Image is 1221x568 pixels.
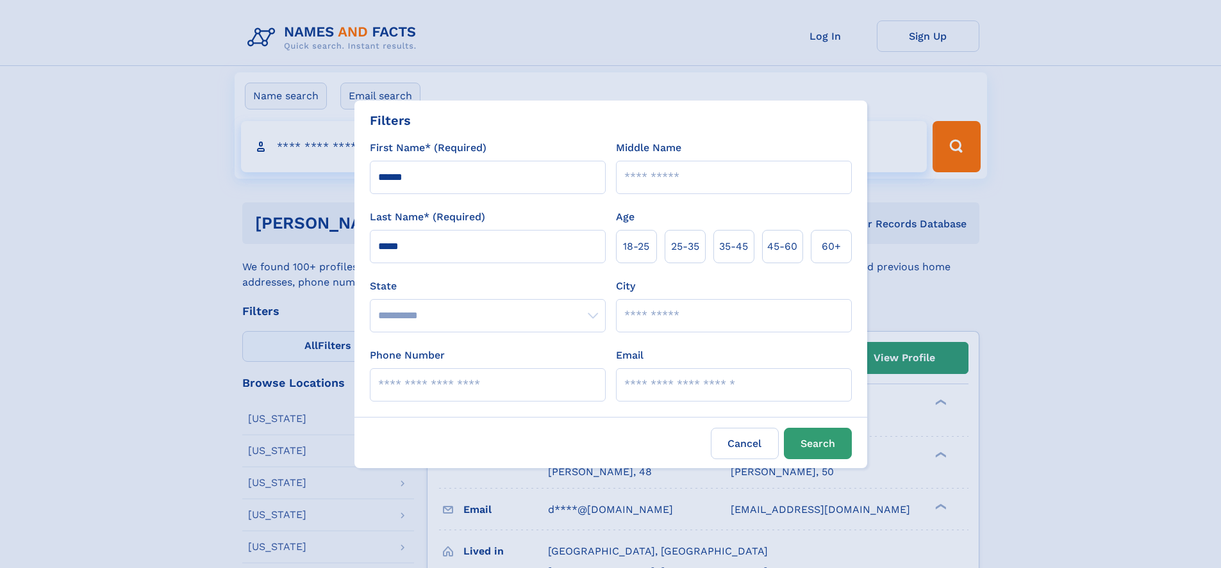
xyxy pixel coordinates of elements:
label: Phone Number [370,348,445,363]
span: 60+ [822,239,841,254]
div: Filters [370,111,411,130]
button: Search [784,428,852,459]
span: 25‑35 [671,239,699,254]
span: 35‑45 [719,239,748,254]
label: Cancel [711,428,779,459]
label: Middle Name [616,140,681,156]
label: State [370,279,606,294]
label: Email [616,348,644,363]
label: Age [616,209,635,225]
label: City [616,279,635,294]
span: 45‑60 [767,239,797,254]
label: First Name* (Required) [370,140,486,156]
label: Last Name* (Required) [370,209,485,225]
span: 18‑25 [623,239,649,254]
